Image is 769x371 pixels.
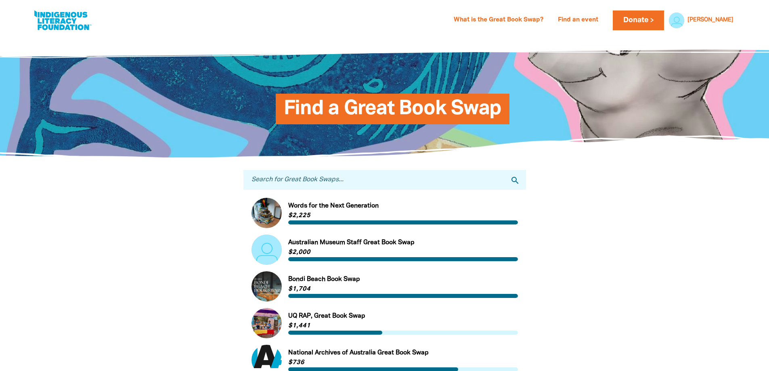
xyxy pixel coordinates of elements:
i: search [510,176,520,185]
a: [PERSON_NAME] [687,17,733,23]
a: Find an event [553,14,603,27]
a: What is the Great Book Swap? [449,14,548,27]
a: Donate [613,10,664,30]
span: Find a Great Book Swap [284,100,502,124]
